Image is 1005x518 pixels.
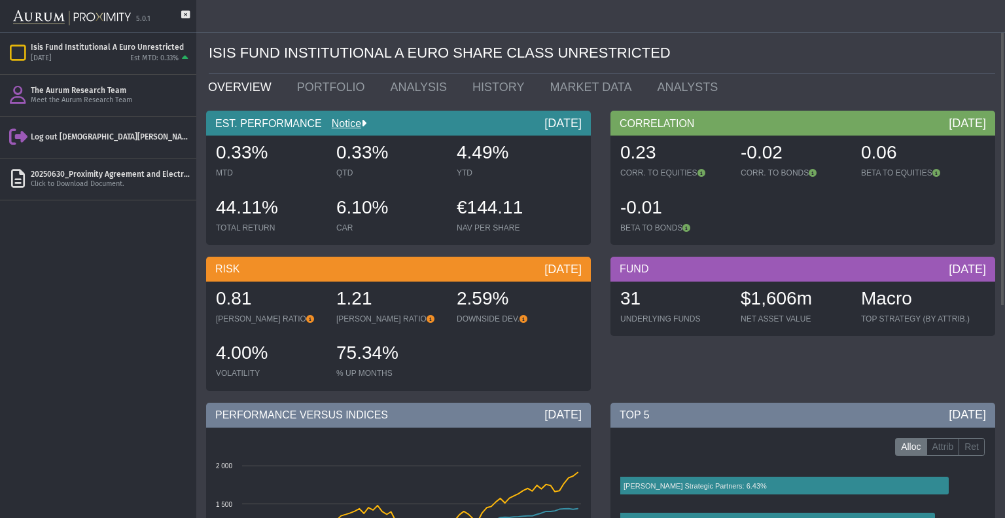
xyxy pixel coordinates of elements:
div: QTD [336,168,444,178]
div: [DATE] [949,407,986,422]
label: Attrib [926,438,960,456]
div: BETA TO EQUITIES [861,168,968,178]
div: 44.11% [216,195,323,223]
div: 1.21 [336,286,444,314]
a: Notice [322,118,361,129]
div: MTD [216,168,323,178]
label: Alloc [895,438,926,456]
div: TOTAL RETURN [216,223,323,233]
div: NAV PER SHARE [457,223,564,233]
a: OVERVIEW [198,74,287,100]
label: Ret [959,438,985,456]
a: ANALYSIS [380,74,463,100]
a: PORTFOLIO [287,74,381,100]
div: [DATE] [949,261,986,277]
div: $1,606m [741,286,848,314]
div: -0.02 [741,140,848,168]
div: 20250630_Proximity Agreement and Electronic Access Agreement (Signed).pdf [31,169,191,179]
div: [DATE] [544,407,582,422]
div: EST. PERFORMANCE [206,111,591,136]
div: PERFORMANCE VERSUS INDICES [206,403,591,428]
div: €144.11 [457,195,564,223]
div: NET ASSET VALUE [741,314,848,324]
div: [DATE] [31,54,52,64]
div: UNDERLYING FUNDS [620,314,728,324]
div: Macro [861,286,970,314]
div: 0.06 [861,140,968,168]
div: CORR. TO EQUITIES [620,168,728,178]
div: BETA TO BONDS [620,223,728,233]
div: CORR. TO BONDS [741,168,848,178]
div: Meet the Aurum Research Team [31,96,191,105]
div: DOWNSIDE DEV. [457,314,564,324]
div: FUND [610,257,995,282]
img: Aurum-Proximity%20white.svg [13,3,131,32]
div: [DATE] [949,115,986,131]
a: ANALYSTS [647,74,733,100]
div: -0.01 [620,195,728,223]
span: 0.23 [620,142,656,162]
div: 75.34% [336,341,444,368]
div: RISK [206,257,591,282]
div: % UP MONTHS [336,368,444,379]
div: TOP STRATEGY (BY ATTRIB.) [861,314,970,324]
div: 6.10% [336,195,444,223]
div: [DATE] [544,115,582,131]
text: [PERSON_NAME] Strategic Partners: 6.43% [624,482,767,490]
div: [DATE] [544,261,582,277]
div: [PERSON_NAME] RATIO [216,314,323,324]
text: 2 000 [216,462,232,470]
div: The Aurum Research Team [31,85,191,96]
div: TOP 5 [610,403,995,428]
div: 5.0.1 [136,14,150,24]
div: Click to Download Document. [31,179,191,189]
div: Notice [322,117,366,131]
div: 2.59% [457,286,564,314]
a: MARKET DATA [540,74,647,100]
span: 0.33% [216,142,268,162]
div: 0.81 [216,286,323,314]
div: 31 [620,286,728,314]
div: 4.00% [216,341,323,368]
div: 4.49% [457,140,564,168]
div: CORRELATION [610,111,995,136]
div: CAR [336,223,444,233]
div: Isis Fund Institutional A Euro Unrestricted [31,42,191,52]
div: ISIS FUND INSTITUTIONAL A EURO SHARE CLASS UNRESTRICTED [209,33,995,74]
div: VOLATILITY [216,368,323,379]
a: HISTORY [463,74,540,100]
text: 1 500 [216,501,232,508]
div: [PERSON_NAME] RATIO [336,314,444,324]
span: 0.33% [336,142,388,162]
div: Log out [DEMOGRAPHIC_DATA][PERSON_NAME] [31,132,191,142]
div: YTD [457,168,564,178]
div: Est MTD: 0.33% [130,54,179,64]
